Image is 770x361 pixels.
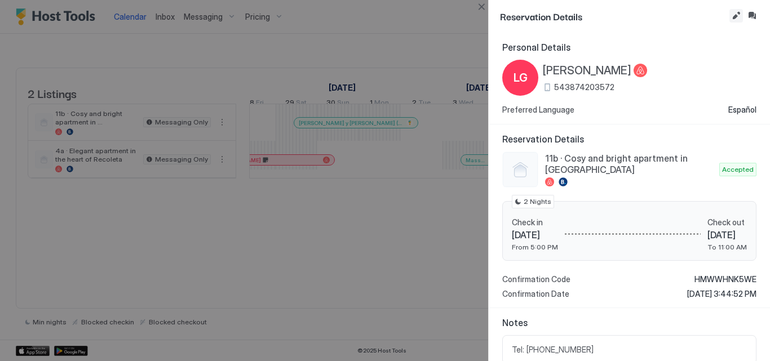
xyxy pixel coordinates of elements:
span: Tel: [PHONE_NUMBER] [512,345,747,355]
span: HMWWHNK5WE [694,274,756,284]
span: Confirmation Date [502,289,569,299]
span: Check out [707,217,747,228]
span: [PERSON_NAME] [543,64,631,78]
span: To 11:00 AM [707,243,747,251]
span: Notes [502,317,756,328]
span: Accepted [722,164,754,175]
span: Español [728,105,756,115]
span: 2 Nights [524,197,551,207]
span: [DATE] [707,229,747,240]
span: Reservation Details [500,9,727,23]
span: 11b · Cosy and bright apartment in [GEOGRAPHIC_DATA] [545,153,715,175]
span: Confirmation Code [502,274,570,284]
span: [DATE] [512,229,558,240]
span: Preferred Language [502,105,574,115]
span: LG [514,69,528,86]
span: Personal Details [502,42,756,53]
span: 543874203572 [554,82,614,92]
button: Inbox [745,9,759,23]
button: Edit reservation [729,9,743,23]
span: [DATE] 3:44:52 PM [687,289,756,299]
span: Reservation Details [502,133,756,145]
span: From 5:00 PM [512,243,558,251]
span: Check in [512,217,558,228]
